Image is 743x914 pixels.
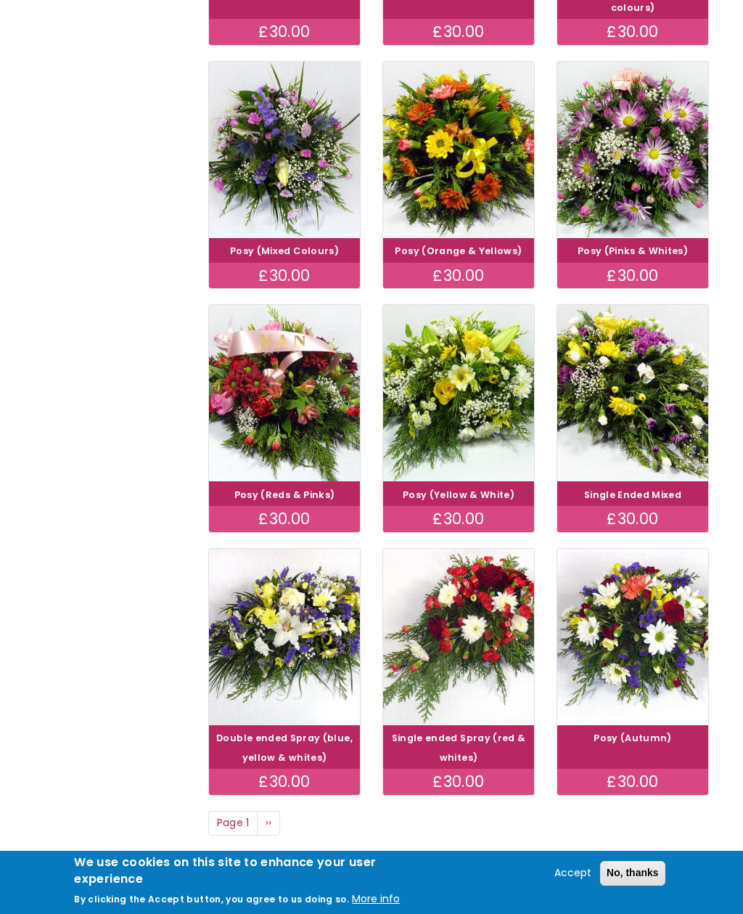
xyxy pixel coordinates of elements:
[266,815,272,830] span: ››
[216,732,353,764] a: Double ended Spray (blue, yellow & whites)
[383,19,534,45] div: £30.00
[383,506,534,532] div: £30.00
[578,245,688,257] a: Posy (Pinks & Whites)
[209,506,360,532] div: £30.00
[383,305,534,481] img: Posy (Yellow & White)
[557,62,708,238] img: Posy (Pinks & Whites)
[383,769,534,795] div: £30.00
[549,865,597,882] button: Accept
[230,245,339,257] a: Posy (Mixed Colours)
[352,891,400,908] button: More info
[74,854,431,887] h2: We use cookies on this site to enhance your user experience
[392,732,526,764] a: Single ended Spray (red & whites)
[383,549,534,725] img: Single ended Spray (red & whites)
[209,263,360,289] div: £30.00
[209,19,360,45] div: £30.00
[557,305,708,481] img: Single Ended Mixed
[234,489,335,501] a: Posy (Reds & Pinks)
[584,489,681,501] a: Single Ended Mixed
[74,893,349,905] p: By clicking the Accept button, you agree to us doing so.
[557,769,708,795] div: £30.00
[600,861,665,886] button: No, thanks
[395,245,522,257] a: Posy (Orange & Yellows)
[557,263,708,289] div: £30.00
[403,489,514,501] a: Posy (Yellow & White)
[383,62,534,238] img: Posy (Orange & Yellows)
[557,549,708,725] img: Posy (Autumn)
[594,732,672,744] a: Posy (Autumn)
[208,811,709,836] nav: Page navigation
[209,305,360,481] img: Posy (Reds & Pinks)
[208,811,258,836] span: Page 1
[383,263,534,289] div: £30.00
[209,62,360,238] img: Posy (Mixed Colours)
[557,506,708,532] div: £30.00
[209,549,360,725] img: Double ended Spray (blue, yellow & whites)
[557,19,708,45] div: £30.00
[209,769,360,795] div: £30.00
